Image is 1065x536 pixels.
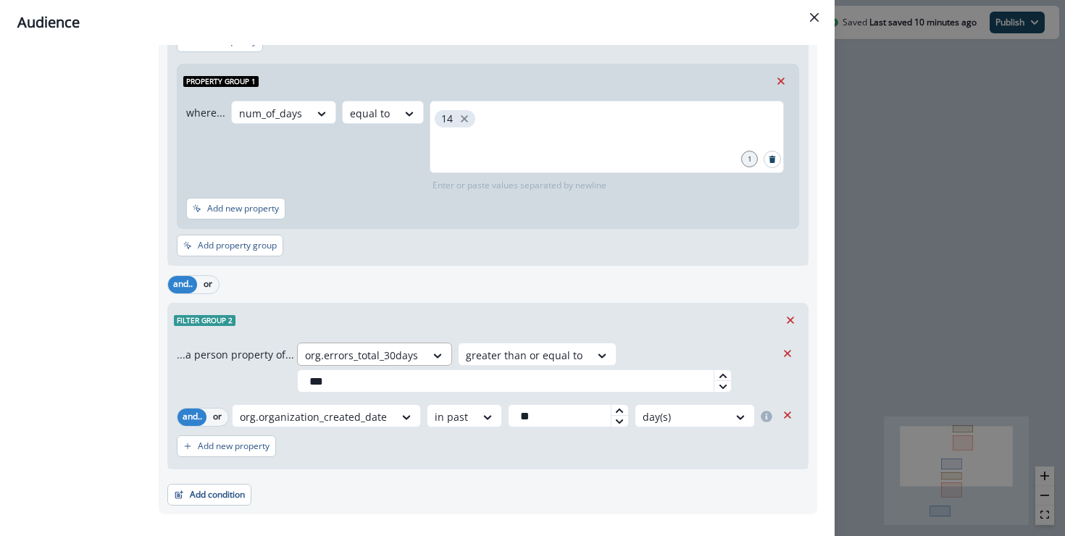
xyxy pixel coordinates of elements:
button: and.. [177,409,206,426]
p: 14 [441,113,453,125]
button: Remove [776,343,799,364]
p: Add frequency [198,36,256,46]
button: or [206,409,228,426]
p: Add new property [198,441,270,451]
button: Close [803,6,826,29]
p: Add property group [198,240,277,251]
button: Remove [769,70,793,92]
div: Audience [17,12,817,33]
button: Remove [779,309,802,331]
div: 1 [741,151,758,167]
button: or [197,276,219,293]
button: Add new property [186,198,285,219]
button: Search [764,151,781,168]
button: and.. [168,276,197,293]
p: Add new property [207,204,279,214]
button: close [457,112,472,126]
button: Remove [776,404,799,426]
p: Enter or paste values separated by newline [430,179,609,192]
button: Add new property [177,435,276,457]
button: Add condition [167,484,251,506]
button: Add property group [177,235,283,256]
span: Filter group 2 [174,315,235,326]
span: Property group 1 [183,76,259,87]
p: ...a person property of... [177,347,294,362]
p: where... [186,105,225,120]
